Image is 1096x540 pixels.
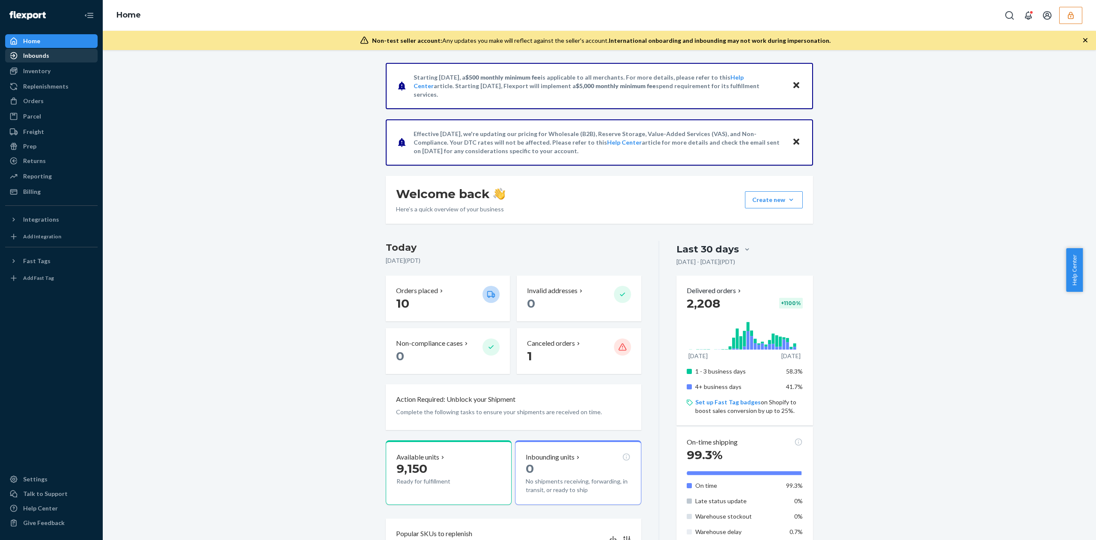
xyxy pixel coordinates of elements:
[396,529,472,539] p: Popular SKUs to replenish
[695,512,780,521] p: Warehouse stockout
[1001,7,1018,24] button: Open Search Box
[517,328,641,374] button: Canceled orders 1
[5,80,98,93] a: Replenishments
[527,349,532,363] span: 1
[1066,248,1083,292] span: Help Center
[23,67,51,75] div: Inventory
[779,298,803,309] div: + 1100 %
[676,243,739,256] div: Last 30 days
[23,274,54,282] div: Add Fast Tag
[5,154,98,168] a: Returns
[23,37,40,45] div: Home
[676,258,735,266] p: [DATE] - [DATE] ( PDT )
[386,328,510,374] button: Non-compliance cases 0
[794,497,803,504] span: 0%
[687,296,720,311] span: 2,208
[5,64,98,78] a: Inventory
[386,440,512,505] button: Available units9,150Ready for fulfillment
[526,461,534,476] span: 0
[396,349,404,363] span: 0
[23,172,52,181] div: Reporting
[5,213,98,226] button: Integrations
[23,51,49,60] div: Inbounds
[5,185,98,199] a: Billing
[5,34,98,48] a: Home
[396,286,438,296] p: Orders placed
[23,215,59,224] div: Integrations
[23,97,44,105] div: Orders
[110,3,148,28] ol: breadcrumbs
[372,37,442,44] span: Non-test seller account:
[527,286,578,296] p: Invalid addresses
[789,528,803,535] span: 0.7%
[386,256,641,265] p: [DATE] ( PDT )
[5,501,98,515] a: Help Center
[23,257,51,265] div: Fast Tags
[396,395,515,404] p: Action Required: Unblock your Shipment
[576,82,656,89] span: $5,000 monthly minimum fee
[1039,7,1056,24] button: Open account menu
[23,157,46,165] div: Returns
[372,36,831,45] div: Any updates you make will reflect against the seller's account.
[5,110,98,123] a: Parcel
[695,481,780,490] p: On time
[607,139,642,146] a: Help Center
[695,497,780,505] p: Late status update
[5,472,98,486] a: Settings
[791,136,802,148] button: Close
[386,241,641,255] h3: Today
[23,490,68,498] div: Talk to Support
[80,7,98,24] button: Close Navigation
[396,186,505,202] h1: Welcome back
[745,191,803,208] button: Create new
[786,482,803,489] span: 99.3%
[5,230,98,243] a: Add Integration
[526,452,575,462] p: Inbounding units
[386,276,510,321] button: Orders placed 10
[116,10,141,20] a: Home
[786,368,803,375] span: 58.3%
[5,169,98,183] a: Reporting
[527,338,575,348] p: Canceled orders
[23,128,44,136] div: Freight
[695,528,780,536] p: Warehouse delay
[414,130,784,155] p: Effective [DATE], we're updating our pricing for Wholesale (B2B), Reserve Storage, Value-Added Se...
[23,504,58,513] div: Help Center
[396,408,631,416] p: Complete the following tasks to ensure your shipments are received on time.
[5,139,98,153] a: Prep
[781,352,801,360] p: [DATE]
[396,296,409,311] span: 10
[526,477,630,494] p: No shipments receiving, forwarding, in transit, or ready to ship
[688,352,708,360] p: [DATE]
[515,440,641,505] button: Inbounding units0No shipments receiving, forwarding, in transit, or ready to ship
[609,37,831,44] span: International onboarding and inbounding may not work during impersonation.
[396,461,427,476] span: 9,150
[687,286,743,296] button: Delivered orders
[5,125,98,139] a: Freight
[791,80,802,92] button: Close
[5,49,98,62] a: Inbounds
[414,73,784,99] p: Starting [DATE], a is applicable to all merchants. For more details, please refer to this article...
[493,188,505,200] img: hand-wave emoji
[527,296,535,311] span: 0
[23,112,41,121] div: Parcel
[517,276,641,321] button: Invalid addresses 0
[396,477,476,486] p: Ready for fulfillment
[23,187,41,196] div: Billing
[9,11,46,20] img: Flexport logo
[465,74,541,81] span: $500 monthly minimum fee
[786,383,803,390] span: 41.7%
[695,383,780,391] p: 4+ business days
[396,452,439,462] p: Available units
[5,487,98,501] a: Talk to Support
[695,398,803,415] p: on Shopify to boost sales conversion by up to 25%.
[5,271,98,285] a: Add Fast Tag
[695,398,761,406] a: Set up Fast Tag badges
[23,142,36,151] div: Prep
[396,205,505,214] p: Here’s a quick overview of your business
[5,516,98,530] button: Give Feedback
[396,338,463,348] p: Non-compliance cases
[687,437,738,447] p: On-time shipping
[5,254,98,268] button: Fast Tags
